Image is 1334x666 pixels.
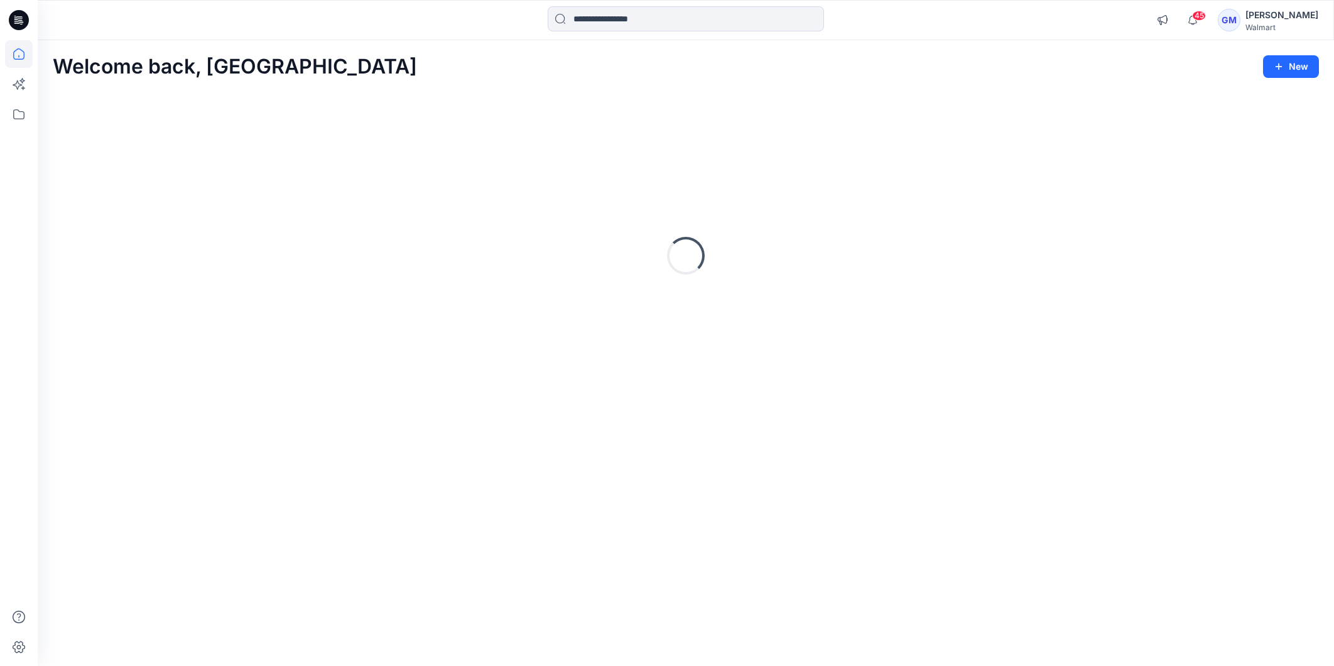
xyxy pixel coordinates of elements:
div: Walmart [1245,23,1318,32]
div: [PERSON_NAME] [1245,8,1318,23]
button: New [1263,55,1319,78]
div: GM [1218,9,1240,31]
span: 45 [1192,11,1206,21]
h2: Welcome back, [GEOGRAPHIC_DATA] [53,55,417,79]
